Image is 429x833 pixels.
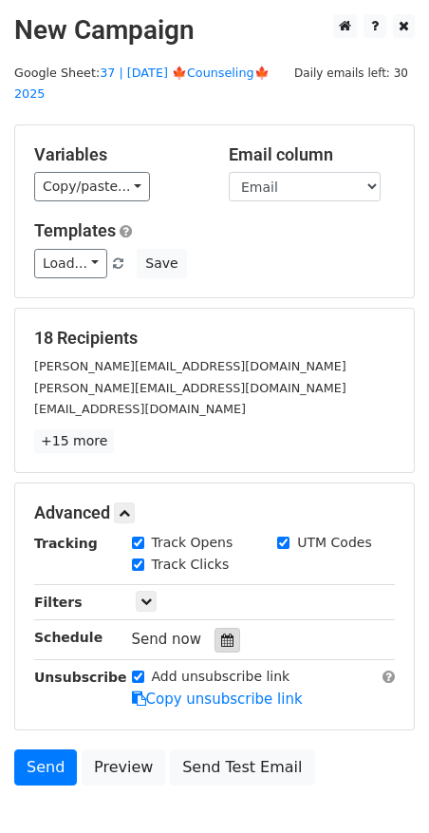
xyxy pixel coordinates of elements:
[14,66,270,102] small: Google Sheet:
[34,328,395,349] h5: 18 Recipients
[137,249,186,278] button: Save
[288,63,415,84] span: Daily emails left: 30
[34,220,116,240] a: Templates
[34,502,395,523] h5: Advanced
[14,66,270,102] a: 37 | [DATE] 🍁Counseling🍁 2025
[297,533,371,553] label: UTM Codes
[288,66,415,80] a: Daily emails left: 30
[34,144,200,165] h5: Variables
[34,670,127,685] strong: Unsubscribe
[334,742,429,833] iframe: Chat Widget
[34,402,246,416] small: [EMAIL_ADDRESS][DOMAIN_NAME]
[152,555,230,575] label: Track Clicks
[14,749,77,786] a: Send
[34,429,114,453] a: +15 more
[132,691,303,708] a: Copy unsubscribe link
[14,14,415,47] h2: New Campaign
[132,631,202,648] span: Send now
[229,144,395,165] h5: Email column
[170,749,314,786] a: Send Test Email
[34,172,150,201] a: Copy/paste...
[82,749,165,786] a: Preview
[34,359,346,373] small: [PERSON_NAME][EMAIL_ADDRESS][DOMAIN_NAME]
[152,533,233,553] label: Track Opens
[34,595,83,610] strong: Filters
[34,249,107,278] a: Load...
[34,536,98,551] strong: Tracking
[152,667,290,687] label: Add unsubscribe link
[34,630,103,645] strong: Schedule
[34,381,346,395] small: [PERSON_NAME][EMAIL_ADDRESS][DOMAIN_NAME]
